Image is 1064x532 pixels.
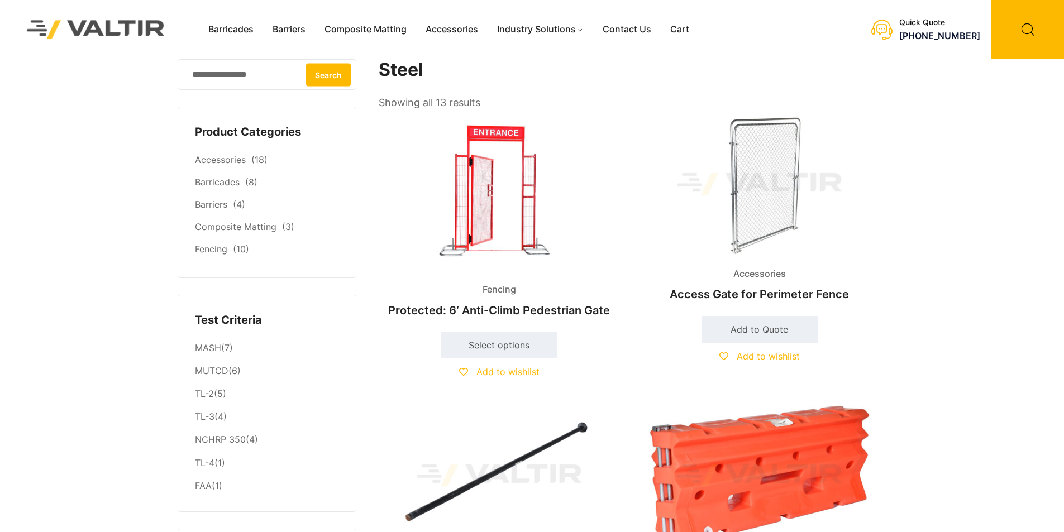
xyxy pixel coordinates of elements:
li: (1) [195,452,339,475]
span: Add to wishlist [476,366,540,377]
span: (18) [251,154,268,165]
li: (5) [195,383,339,406]
a: MASH [195,342,221,353]
h4: Product Categories [195,124,339,141]
a: TL-2 [195,388,214,399]
a: Barriers [195,199,227,210]
li: (6) [195,360,339,383]
a: Barriers [263,21,315,38]
a: NCHRP 350 [195,434,246,445]
span: (8) [245,176,257,188]
li: (1) [195,475,339,495]
button: Search [306,63,351,86]
a: Add to wishlist [459,366,540,377]
a: Barricades [199,21,263,38]
span: Add to wishlist [737,351,800,362]
a: Industry Solutions [488,21,593,38]
a: MUTCD [195,365,228,376]
span: Fencing [474,281,524,298]
span: (10) [233,243,249,255]
a: Fencing [195,243,227,255]
span: (3) [282,221,294,232]
a: [PHONE_NUMBER] [899,30,980,41]
a: Composite Matting [315,21,416,38]
div: Quick Quote [899,18,980,27]
a: TL-4 [195,457,214,468]
span: (4) [233,199,245,210]
a: FencingProtected: 6′ Anti-Climb Pedestrian Gate [379,112,620,323]
h4: Test Criteria [195,312,339,329]
a: FAA [195,480,212,491]
a: Accessories [416,21,488,38]
h1: Steel [379,59,881,81]
a: Contact Us [593,21,661,38]
span: Accessories [725,266,794,282]
li: (7) [195,337,339,360]
h2: Protected: 6′ Anti-Climb Pedestrian Gate [379,298,620,323]
a: Add to wishlist [719,351,800,362]
a: Accessories [195,154,246,165]
h2: Access Gate for Perimeter Fence [639,282,880,306]
a: Cart [661,21,699,38]
a: Select options for “6' Anti-Climb Pedestrian Gate” [441,332,557,358]
a: Composite Matting [195,221,276,232]
a: AccessoriesAccess Gate for Perimeter Fence [639,112,880,306]
a: Add to cart: “Access Gate for Perimeter Fence” [702,316,818,343]
p: Showing all 13 results [379,93,480,112]
li: (4) [195,429,339,452]
a: Barricades [195,176,240,188]
li: (4) [195,406,339,429]
a: TL-3 [195,411,214,422]
img: Valtir Rentals [12,6,179,53]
